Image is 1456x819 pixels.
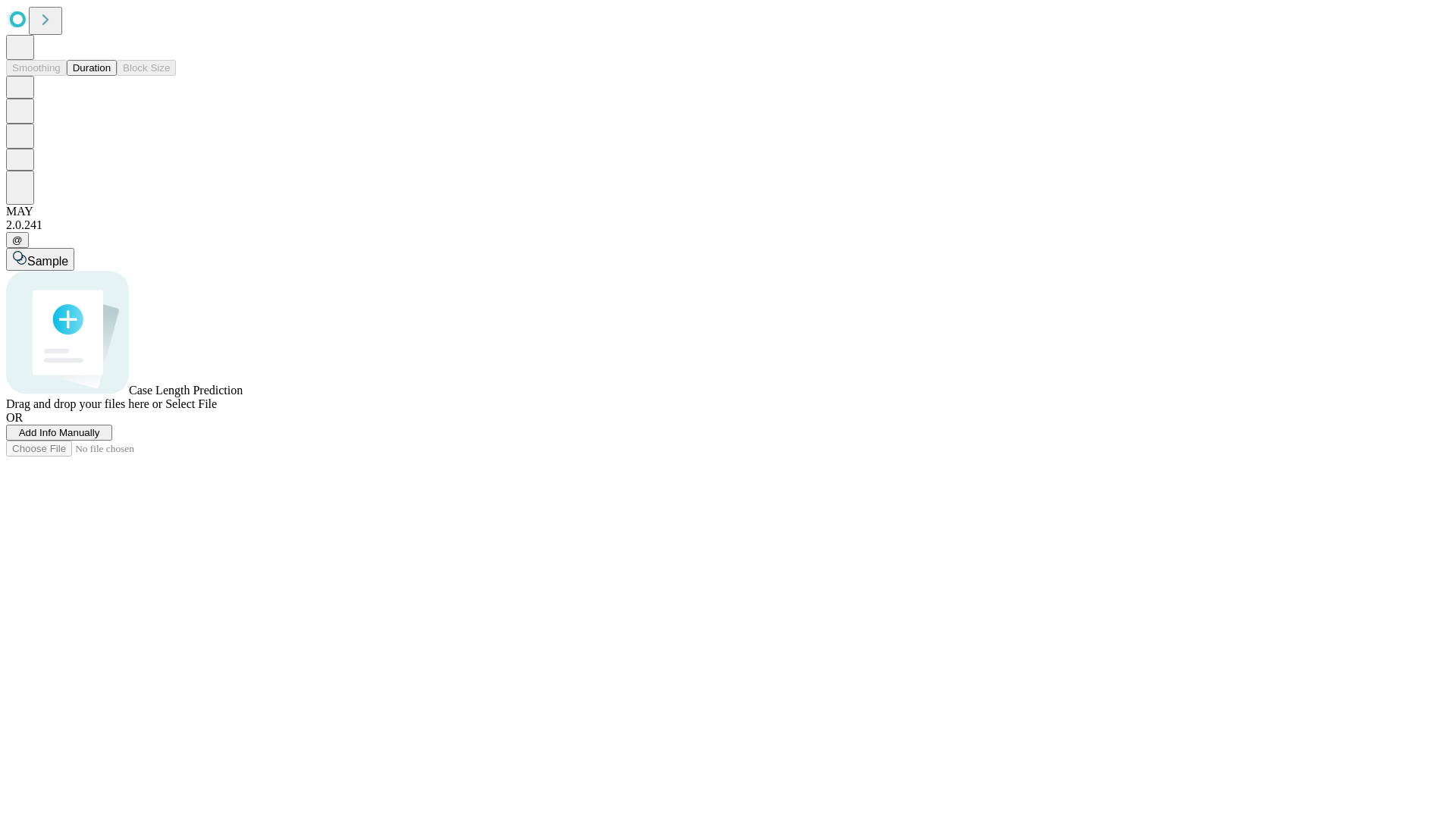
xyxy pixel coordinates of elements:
[6,411,23,424] span: OR
[67,60,117,76] button: Duration
[129,384,243,397] span: Case Length Prediction
[6,248,74,271] button: Sample
[6,425,112,441] button: Add Info Manually
[12,234,23,246] span: @
[19,427,100,438] span: Add Info Manually
[6,205,1450,218] div: MAY
[6,60,67,76] button: Smoothing
[117,60,176,76] button: Block Size
[165,397,217,410] span: Select File
[6,232,29,248] button: @
[27,255,68,268] span: Sample
[6,397,162,410] span: Drag and drop your files here or
[6,218,1450,232] div: 2.0.241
